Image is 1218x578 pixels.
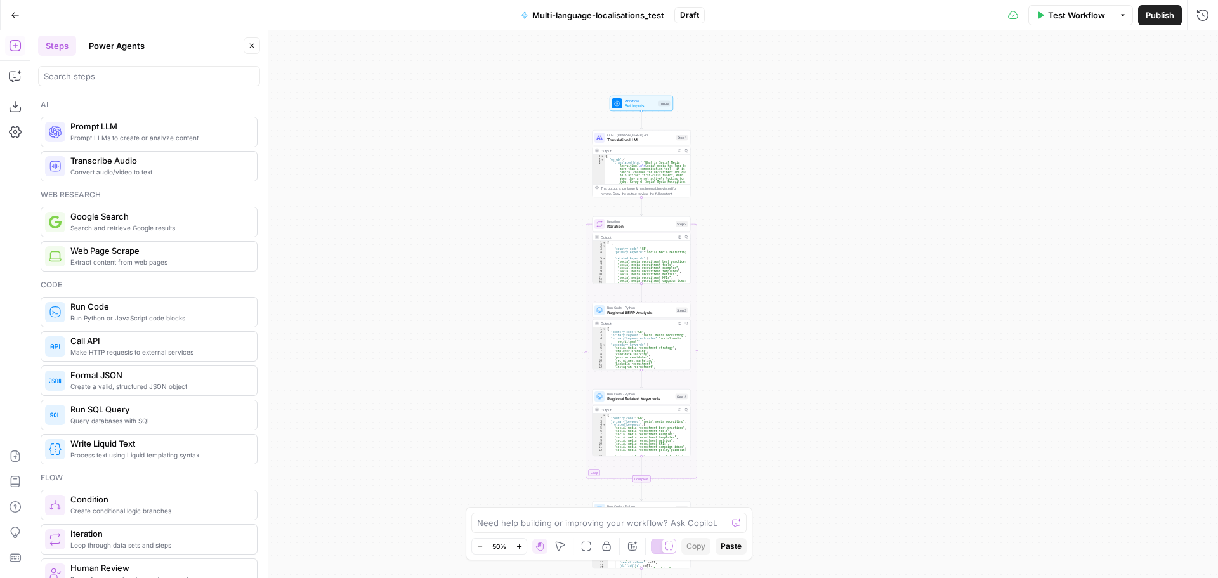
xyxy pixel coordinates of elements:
g: Edge from step_3 to step_4 [641,370,643,388]
span: Search and retrieve Google results [70,223,247,233]
span: Copy [686,541,705,552]
span: Set Inputs [625,103,657,109]
div: 5 [593,426,606,430]
span: Run Code · Python [607,391,673,397]
div: 7 [593,433,606,436]
span: Run SQL Query [70,403,247,416]
div: Output [601,235,673,240]
div: 13 [593,369,606,372]
g: Edge from step_1 to step_2 [641,197,643,216]
span: Run Python or JavaScript code blocks [70,313,247,323]
div: Step 3 [676,308,688,313]
span: Prompt LLMs to create or analyze content [70,133,247,143]
div: 12 [593,365,606,369]
span: Write Liquid Text [70,437,247,450]
div: Step 4 [676,394,688,400]
span: Regional Related Keywords [607,396,673,402]
div: 10 [593,359,606,362]
input: Search steps [44,70,254,82]
span: Condition [70,493,247,506]
div: 11 [593,561,608,564]
div: 2 [593,244,606,247]
span: Iteration [607,223,673,230]
div: 1 [593,241,606,244]
div: 8 [593,353,606,356]
div: 3 [593,247,606,251]
div: 2 [593,417,606,420]
span: Draft [680,10,699,21]
span: Multi-language-localisations_test [532,9,664,22]
span: Toggle code folding, rows 5 through 25 [603,257,606,260]
span: Run Code · Python [607,504,673,509]
div: 7 [593,350,606,353]
div: 10 [593,442,606,445]
div: Complete [593,475,691,482]
button: Multi-language-localisations_test [513,5,672,25]
span: Process text using Liquid templating syntax [70,450,247,460]
div: Inputs [658,101,671,107]
span: Toggle code folding, rows 2 through 4 [601,158,605,161]
span: Toggle code folding, rows 2 through 26 [603,244,606,247]
button: Paste [716,538,747,555]
div: Run Code · PythonRegional SERP AnalysisStep 3Output{ "country_code":"GB", "primary_keyword":"soci... [593,303,691,370]
span: Regional SERP Analysis [607,310,673,316]
div: 2 [593,158,605,161]
span: Iteration [70,527,247,540]
g: Edge from step_2 to step_3 [641,284,643,302]
button: Publish [1138,5,1182,25]
div: 5 [593,257,606,260]
span: Toggle code folding, rows 4 through 24 [603,423,606,426]
span: Make HTTP requests to external services [70,347,247,357]
div: 6 [593,430,606,433]
div: Ai [41,99,258,110]
div: 9 [593,439,606,442]
div: 1 [593,414,606,417]
div: Step 1 [676,135,688,141]
div: 4 [593,423,606,426]
div: 5 [593,343,606,346]
div: 4 [593,251,606,257]
span: Format JSON [70,369,247,381]
div: 11 [593,276,606,279]
div: 6 [593,260,606,263]
div: 11 [593,362,606,365]
span: Workflow [625,98,657,103]
span: Create conditional logic branches [70,506,247,516]
span: Copy the output [613,192,637,195]
div: Web research [41,189,258,200]
span: Iteration [607,219,673,224]
div: 8 [593,266,606,270]
div: 10 [593,273,606,276]
button: Copy [681,538,710,555]
div: 8 [593,436,606,439]
div: 11 [593,445,606,449]
div: Step 2 [676,221,688,227]
button: Test Workflow [1028,5,1113,25]
span: Query databases with SQL [70,416,247,426]
span: Toggle code folding, rows 1 through 16 [603,327,606,331]
span: Extract content from web pages [70,257,247,267]
div: Output [601,321,673,326]
div: 9 [593,356,606,359]
span: Toggle code folding, rows 1 through 25 [603,414,606,417]
button: Power Agents [81,36,152,56]
div: WorkflowSet InputsInputs [593,96,691,111]
div: 7 [593,263,606,266]
span: Translation LLM [607,137,674,143]
div: Flow [41,472,258,483]
span: Google Search [70,210,247,223]
span: 50% [492,541,506,551]
div: 1 [593,327,606,331]
span: Web Page Scrape [70,244,247,257]
span: Transcribe Audio [70,154,247,167]
g: Edge from start to step_1 [641,111,643,129]
span: Run Code [70,300,247,313]
div: Output [601,407,673,412]
div: 12 [593,449,606,455]
span: LLM · [PERSON_NAME] 4.1 [607,133,674,138]
span: Toggle code folding, rows 5 through 15 [603,343,606,346]
div: 3 [593,420,606,423]
span: Call API [70,334,247,347]
span: Run Code · Python [607,305,673,310]
span: Human Review [70,562,247,574]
